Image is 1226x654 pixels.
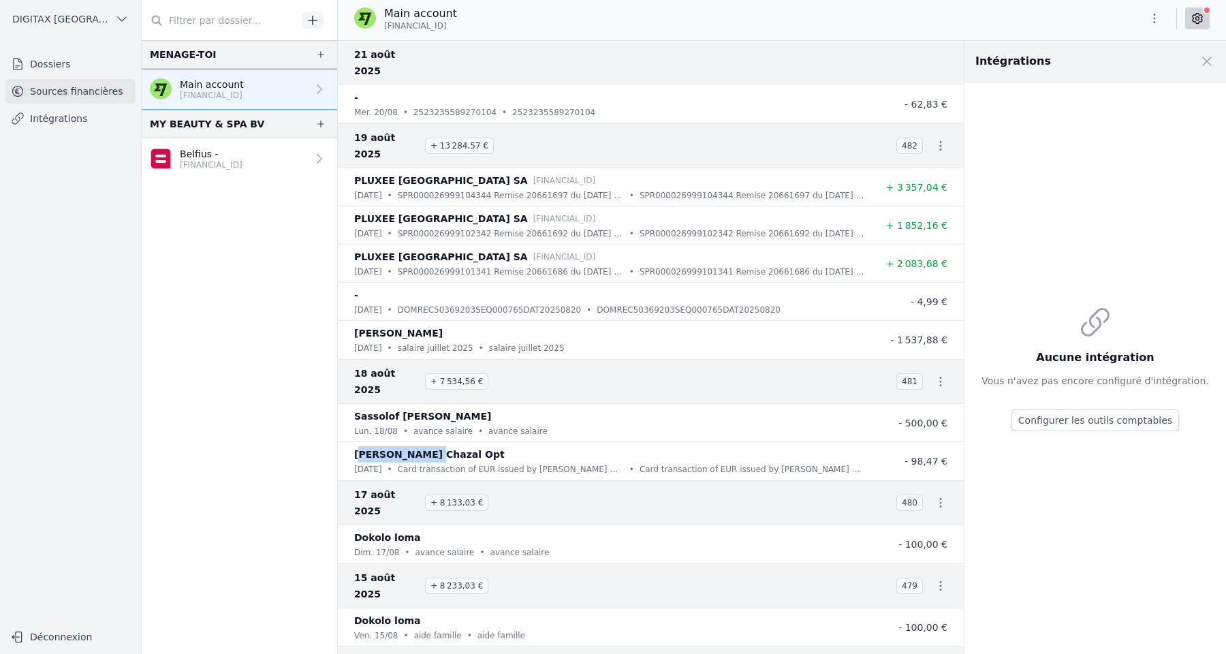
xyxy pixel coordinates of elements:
p: Dokolo loma [354,529,421,546]
p: dim. 17/08 [354,546,399,559]
p: Dokolo loma [354,612,421,629]
div: • [586,303,591,317]
img: belfius.png [150,148,172,170]
p: salaire juillet 2025 [489,341,565,355]
span: - 1 537,88 € [890,334,947,345]
img: wise.png [150,78,172,100]
p: SPR000026999102342 Remise 20661692 du [DATE] contenant 64 Titres-services/SDX/000119/2025-08-19 [398,227,624,240]
span: - 500,00 € [898,418,947,429]
div: • [467,629,472,642]
span: 480 [896,495,923,511]
p: - [354,89,358,106]
a: Dossiers [5,52,136,76]
a: Belfius - [FINANCIAL_ID] [142,138,337,179]
p: SPR000026999101341 Remise 20661686 du [DATE] contenant 72 Titres-services/SDX/000118/2025-08-19 [398,265,624,279]
p: SPR000026999104344 Remise 20661697 du [DATE] contenant 116 Titres-services/SDX/000121/2025-08-19 [640,189,866,202]
button: Configurer les outils comptables [1011,409,1179,431]
div: • [388,463,392,476]
div: • [629,189,634,202]
span: - 4,99 € [911,296,947,307]
div: • [405,546,409,559]
p: [PERSON_NAME] [354,325,443,341]
div: • [629,265,634,279]
div: • [388,341,392,355]
p: 2523235589270104 [512,106,595,119]
p: lun. 18/08 [354,424,398,438]
p: [DATE] [354,463,382,476]
span: - 100,00 € [898,622,947,633]
div: • [388,265,392,279]
span: - 100,00 € [898,539,947,550]
span: 15 août 2025 [354,570,420,602]
span: + 3 357,04 € [886,182,947,193]
p: - [354,287,358,303]
div: • [502,106,507,119]
span: + 8 133,03 € [425,495,488,511]
p: SPR000026999101341 Remise 20661686 du [DATE] contenant 72 Titres-services/SDX/000118/2025-08-19 [640,265,866,279]
span: + 7 534,56 € [425,373,488,390]
a: Sources financières [5,79,136,104]
p: avance salaire [488,424,548,438]
div: MY BEAUTY & SPA BV [150,116,264,132]
p: [FINANCIAL_ID] [533,174,596,187]
p: DOMREC50369203SEQ000765DAT20250820 [597,303,781,317]
p: aide famille [477,629,525,642]
div: • [478,424,483,438]
p: mer. 20/08 [354,106,398,119]
button: Déconnexion [5,626,136,648]
div: • [403,106,408,119]
span: - 98,47 € [905,456,947,467]
p: Sassolof [PERSON_NAME] [354,408,491,424]
div: • [403,424,408,438]
p: [DATE] [354,341,382,355]
span: + 13 284,57 € [425,138,494,154]
span: 482 [896,138,923,154]
p: [FINANCIAL_ID] [180,90,244,101]
div: • [403,629,408,642]
div: • [629,227,634,240]
p: [DATE] [354,303,382,317]
p: PLUXEE [GEOGRAPHIC_DATA] SA [354,172,528,189]
span: + 8 233,03 € [425,578,488,594]
p: DOMREC50369203SEQ000765DAT20250820 [398,303,582,317]
p: salaire juillet 2025 [398,341,473,355]
div: • [480,546,484,559]
span: 18 août 2025 [354,365,420,398]
p: [FINANCIAL_ID] [533,250,596,264]
p: avance salaire [490,546,550,559]
p: Card transaction of EUR issued by [PERSON_NAME] Opt [GEOGRAPHIC_DATA] [640,463,866,476]
div: • [388,189,392,202]
span: 17 août 2025 [354,486,420,519]
p: [DATE] [354,227,382,240]
div: • [629,463,634,476]
p: PLUXEE [GEOGRAPHIC_DATA] SA [354,211,528,227]
p: SPR000026999104344 Remise 20661697 du [DATE] contenant 116 Titres-services/SDX/000121/2025-08-19 [398,189,624,202]
p: Main account [384,5,457,22]
p: [FINANCIAL_ID] [533,212,596,225]
span: 481 [896,373,923,390]
button: DIGITAX [GEOGRAPHIC_DATA] SRL [5,8,136,30]
div: MENAGE-TOI [150,46,217,63]
input: Filtrer par dossier... [142,8,297,33]
span: + 1 852,16 € [886,220,947,231]
p: [FINANCIAL_ID] [180,159,242,170]
p: Main account [180,78,244,91]
a: Main account [FINANCIAL_ID] [142,69,337,110]
span: DIGITAX [GEOGRAPHIC_DATA] SRL [12,12,110,26]
span: 19 août 2025 [354,129,420,162]
p: Vous n'avez pas encore configuré d'intégration. [981,374,1208,388]
p: avance salaire [413,424,473,438]
div: • [388,303,392,317]
p: avance salaire [415,546,475,559]
p: SPR000026999102342 Remise 20661692 du [DATE] contenant 64 Titres-services/SDX/000119/2025-08-19 [640,227,866,240]
p: [DATE] [354,265,382,279]
span: 21 août 2025 [354,46,420,79]
p: ven. 15/08 [354,629,398,642]
p: aide famille [414,629,462,642]
span: + 2 083,68 € [886,258,947,269]
h2: Intégrations [975,53,1051,69]
p: 2523235589270104 [413,106,497,119]
p: PLUXEE [GEOGRAPHIC_DATA] SA [354,249,528,265]
span: 479 [896,578,923,594]
p: Card transaction of EUR issued by [PERSON_NAME] Opt [GEOGRAPHIC_DATA] [398,463,624,476]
